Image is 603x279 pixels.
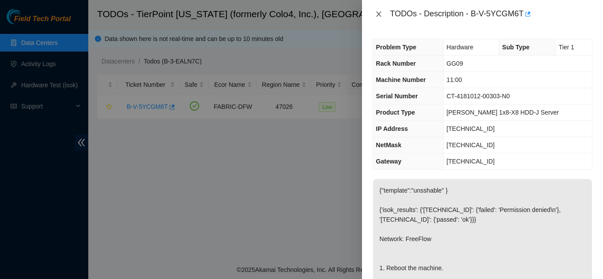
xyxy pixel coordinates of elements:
span: GG09 [447,60,463,67]
span: Sub Type [502,44,530,51]
button: Close [373,10,385,19]
span: [TECHNICAL_ID] [447,158,495,165]
span: [PERSON_NAME] 1x8-X8 HDD-J Server [447,109,559,116]
span: CT-4181012-00303-N0 [447,93,510,100]
span: Serial Number [376,93,418,100]
span: close [375,11,382,18]
span: [TECHNICAL_ID] [447,125,495,132]
span: Machine Number [376,76,426,83]
span: 11:00 [447,76,462,83]
span: NetMask [376,141,402,149]
span: Gateway [376,158,402,165]
span: Rack Number [376,60,416,67]
div: TODOs - Description - B-V-5YCGM6T [390,7,592,21]
span: [TECHNICAL_ID] [447,141,495,149]
span: Problem Type [376,44,417,51]
span: Hardware [447,44,474,51]
span: Tier 1 [559,44,574,51]
span: IP Address [376,125,408,132]
span: Product Type [376,109,415,116]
